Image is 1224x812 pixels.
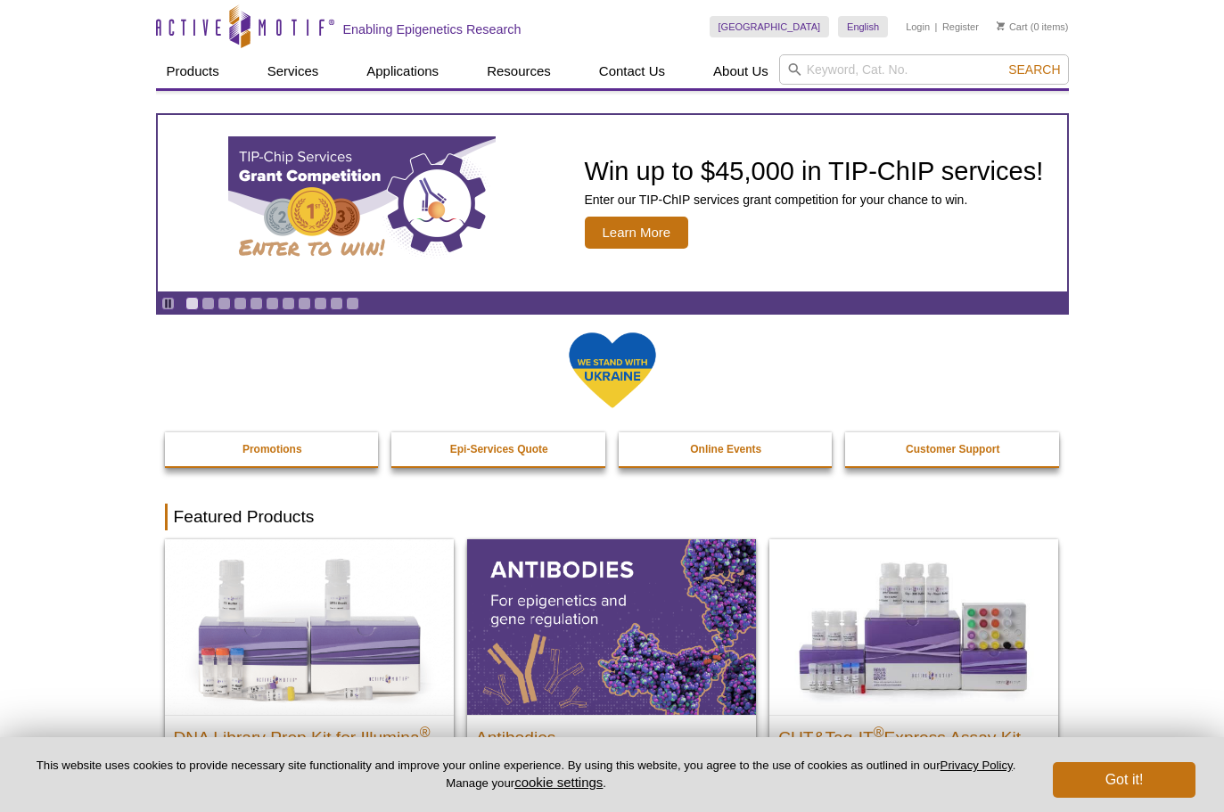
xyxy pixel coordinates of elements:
a: Go to slide 11 [346,297,359,310]
img: CUT&Tag-IT® Express Assay Kit [769,539,1058,714]
a: Go to slide 4 [234,297,247,310]
strong: Online Events [690,443,761,455]
a: Promotions [165,432,381,466]
li: | [935,16,938,37]
a: Cart [997,21,1028,33]
p: This website uses cookies to provide necessary site functionality and improve your online experie... [29,758,1023,791]
a: Go to slide 5 [250,297,263,310]
a: Go to slide 1 [185,297,199,310]
img: We Stand With Ukraine [568,331,657,410]
a: Customer Support [845,432,1061,466]
a: All Antibodies Antibodies Application-tested antibodies for ChIP, CUT&Tag, and CUT&RUN. [467,539,756,809]
p: Enter our TIP-ChIP services grant competition for your chance to win. [585,192,1044,208]
h2: Win up to $45,000 in TIP-ChIP services! [585,158,1044,185]
img: All Antibodies [467,539,756,714]
a: Online Events [619,432,834,466]
a: English [838,16,888,37]
a: Go to slide 6 [266,297,279,310]
strong: Customer Support [906,443,999,455]
a: Go to slide 3 [218,297,231,310]
h2: CUT&Tag-IT Express Assay Kit [778,720,1049,747]
a: Resources [476,54,562,88]
a: Register [942,21,979,33]
sup: ® [874,724,884,739]
button: cookie settings [514,775,603,790]
a: CUT&Tag-IT® Express Assay Kit CUT&Tag-IT®Express Assay Kit Less variable and higher-throughput ge... [769,539,1058,809]
input: Keyword, Cat. No. [779,54,1069,85]
h2: DNA Library Prep Kit for Illumina [174,720,445,747]
a: Products [156,54,230,88]
strong: Promotions [242,443,302,455]
a: About Us [702,54,779,88]
h2: Featured Products [165,504,1060,530]
a: Applications [356,54,449,88]
article: TIP-ChIP Services Grant Competition [158,115,1067,291]
img: DNA Library Prep Kit for Illumina [165,539,454,714]
a: [GEOGRAPHIC_DATA] [710,16,830,37]
img: Your Cart [997,21,1005,30]
span: Search [1008,62,1060,77]
a: Contact Us [588,54,676,88]
button: Got it! [1053,762,1195,798]
a: Login [906,21,930,33]
a: Go to slide 10 [330,297,343,310]
a: Go to slide 9 [314,297,327,310]
a: Privacy Policy [941,759,1013,772]
a: Go to slide 7 [282,297,295,310]
h2: Antibodies [476,720,747,747]
a: Toggle autoplay [161,297,175,310]
a: Services [257,54,330,88]
h2: Enabling Epigenetics Research [343,21,522,37]
button: Search [1003,62,1065,78]
span: Learn More [585,217,689,249]
sup: ® [420,724,431,739]
img: TIP-ChIP Services Grant Competition [228,136,496,270]
a: Epi-Services Quote [391,432,607,466]
a: TIP-ChIP Services Grant Competition Win up to $45,000 in TIP-ChIP services! Enter our TIP-ChIP se... [158,115,1067,291]
strong: Epi-Services Quote [450,443,548,455]
a: Go to slide 8 [298,297,311,310]
li: (0 items) [997,16,1069,37]
a: Go to slide 2 [201,297,215,310]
